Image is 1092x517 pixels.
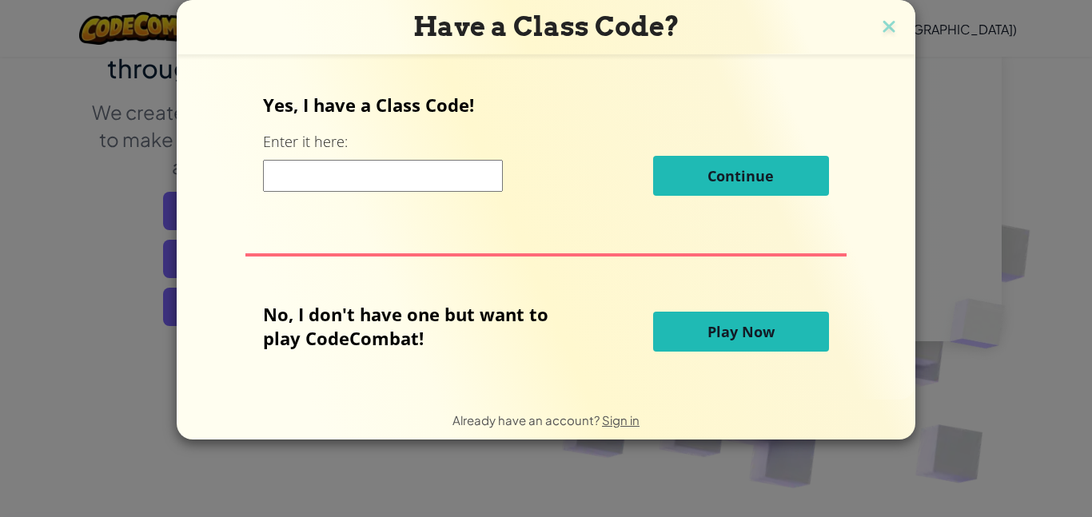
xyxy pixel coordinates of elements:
[263,302,572,350] p: No, I don't have one but want to play CodeCombat!
[879,16,899,40] img: close icon
[263,93,828,117] p: Yes, I have a Class Code!
[413,10,680,42] span: Have a Class Code?
[263,132,348,152] label: Enter it here:
[707,322,775,341] span: Play Now
[452,412,602,428] span: Already have an account?
[653,312,829,352] button: Play Now
[602,412,640,428] a: Sign in
[707,166,774,185] span: Continue
[653,156,829,196] button: Continue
